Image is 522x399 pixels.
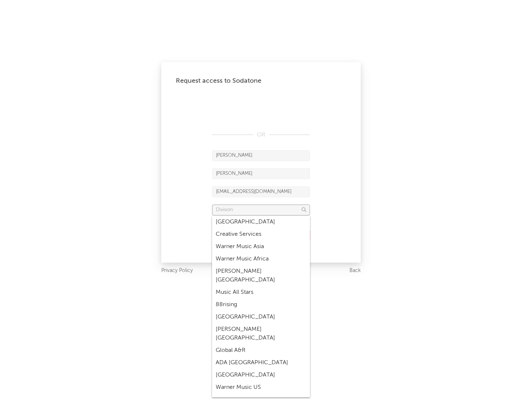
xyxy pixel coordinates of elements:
[212,253,310,265] div: Warner Music Africa
[212,228,310,240] div: Creative Services
[212,265,310,286] div: [PERSON_NAME] [GEOGRAPHIC_DATA]
[212,240,310,253] div: Warner Music Asia
[212,286,310,299] div: Music All Stars
[212,150,310,161] input: First Name
[212,131,310,139] div: OR
[212,357,310,369] div: ADA [GEOGRAPHIC_DATA]
[212,186,310,197] input: Email
[212,311,310,323] div: [GEOGRAPHIC_DATA]
[212,369,310,381] div: [GEOGRAPHIC_DATA]
[212,299,310,311] div: 88rising
[176,77,346,85] div: Request access to Sodatone
[212,205,310,215] input: Division
[212,216,310,228] div: [GEOGRAPHIC_DATA]
[212,323,310,344] div: [PERSON_NAME] [GEOGRAPHIC_DATA]
[349,266,361,275] a: Back
[161,266,193,275] a: Privacy Policy
[212,344,310,357] div: Global A&R
[212,168,310,179] input: Last Name
[212,381,310,394] div: Warner Music US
